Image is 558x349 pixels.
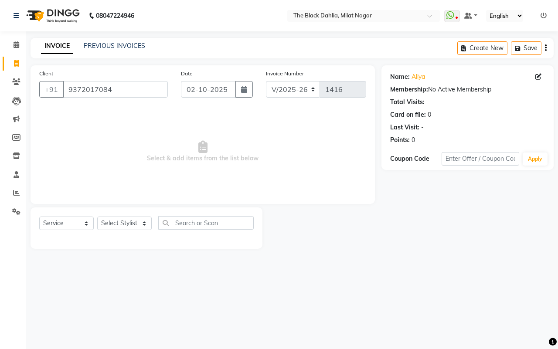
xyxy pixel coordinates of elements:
div: Total Visits: [390,98,425,107]
label: Invoice Number [266,70,304,78]
b: 08047224946 [96,3,134,28]
div: - [421,123,424,132]
a: Aliya [412,72,425,81]
div: Membership: [390,85,428,94]
input: Search or Scan [158,216,254,230]
input: Enter Offer / Coupon Code [442,152,519,166]
div: 0 [428,110,431,119]
div: Coupon Code [390,154,442,163]
button: Create New [457,41,507,55]
a: INVOICE [41,38,73,54]
div: Points: [390,136,410,145]
button: +91 [39,81,64,98]
input: Search by Name/Mobile/Email/Code [63,81,168,98]
a: PREVIOUS INVOICES [84,42,145,50]
div: No Active Membership [390,85,545,94]
div: 0 [412,136,415,145]
label: Date [181,70,193,78]
img: logo [22,3,82,28]
label: Client [39,70,53,78]
div: Card on file: [390,110,426,119]
div: Last Visit: [390,123,419,132]
div: Name: [390,72,410,81]
span: Select & add items from the list below [39,108,366,195]
button: Save [511,41,541,55]
button: Apply [523,152,548,166]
